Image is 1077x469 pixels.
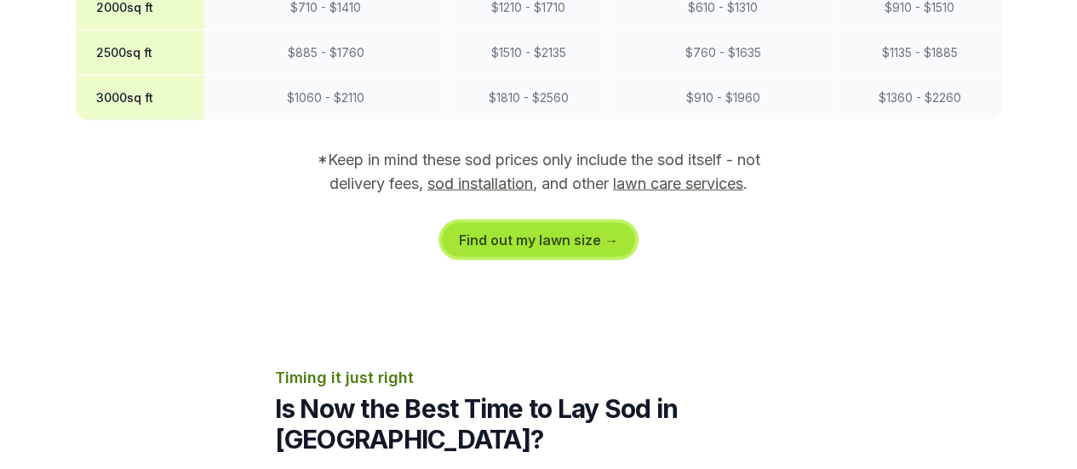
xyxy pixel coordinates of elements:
td: $ 1360 - $ 2260 [838,76,1001,121]
p: Timing it just right [275,366,803,390]
th: 2500 sq ft [76,31,204,76]
td: $ 760 - $ 1635 [608,31,838,76]
td: $ 885 - $ 1760 [204,31,449,76]
th: 3000 sq ft [76,76,204,121]
td: $ 910 - $ 1960 [608,76,838,121]
h2: Is Now the Best Time to Lay Sod in [GEOGRAPHIC_DATA]? [275,393,803,455]
a: sod installation [427,174,533,192]
td: $ 1810 - $ 2560 [448,76,608,121]
td: $ 1135 - $ 1885 [838,31,1001,76]
a: Find out my lawn size → [442,223,635,257]
td: $ 1060 - $ 2110 [204,76,449,121]
p: *Keep in mind these sod prices only include the sod itself - not delivery fees, , and other . [294,148,784,196]
td: $ 1510 - $ 2135 [448,31,608,76]
a: lawn care services [613,174,743,192]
